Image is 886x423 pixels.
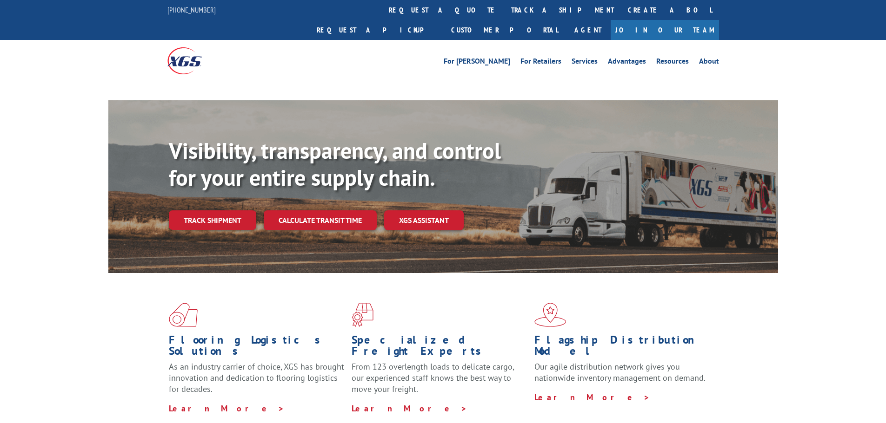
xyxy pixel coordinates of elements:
[534,334,710,361] h1: Flagship Distribution Model
[520,58,561,68] a: For Retailers
[352,361,527,403] p: From 123 overlength loads to delicate cargo, our experienced staff knows the best way to move you...
[534,303,566,327] img: xgs-icon-flagship-distribution-model-red
[167,5,216,14] a: [PHONE_NUMBER]
[444,58,510,68] a: For [PERSON_NAME]
[169,361,344,394] span: As an industry carrier of choice, XGS has brought innovation and dedication to flooring logistics...
[352,403,467,414] a: Learn More >
[169,303,198,327] img: xgs-icon-total-supply-chain-intelligence-red
[352,303,373,327] img: xgs-icon-focused-on-flooring-red
[310,20,444,40] a: Request a pickup
[169,334,345,361] h1: Flooring Logistics Solutions
[264,210,377,230] a: Calculate transit time
[534,361,706,383] span: Our agile distribution network gives you nationwide inventory management on demand.
[699,58,719,68] a: About
[169,210,256,230] a: Track shipment
[656,58,689,68] a: Resources
[384,210,464,230] a: XGS ASSISTANT
[169,403,285,414] a: Learn More >
[444,20,565,40] a: Customer Portal
[572,58,598,68] a: Services
[608,58,646,68] a: Advantages
[352,334,527,361] h1: Specialized Freight Experts
[565,20,611,40] a: Agent
[169,136,501,192] b: Visibility, transparency, and control for your entire supply chain.
[611,20,719,40] a: Join Our Team
[534,392,650,403] a: Learn More >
